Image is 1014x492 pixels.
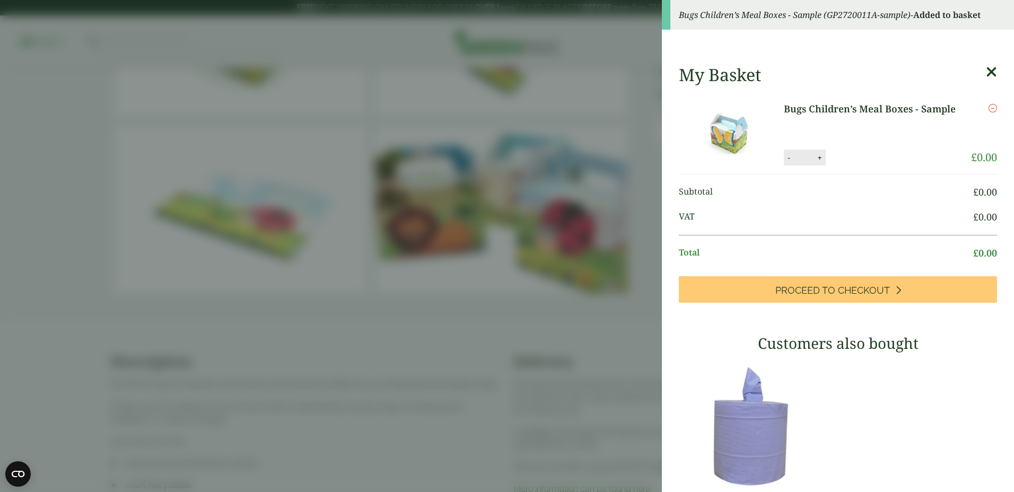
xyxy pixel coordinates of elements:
h2: My Basket [679,65,761,85]
a: Remove this item [989,102,997,115]
span: £ [973,247,978,259]
span: £ [973,186,978,198]
span: £ [973,210,978,223]
bdi: 0.00 [971,150,997,164]
button: + [815,153,825,162]
span: Subtotal [679,185,973,199]
a: Bugs Children’s Meal Boxes - Sample [784,102,963,116]
span: Proceed to Checkout [775,285,890,296]
span: £ [971,150,977,164]
em: Bugs Children’s Meal Boxes - Sample (GP2720011A-sample) [679,9,911,21]
button: Open CMP widget [5,461,31,487]
bdi: 0.00 [973,186,997,198]
bdi: 0.00 [973,247,997,259]
button: - [784,153,793,162]
span: Total [679,246,973,260]
strong: Added to basket [913,9,981,21]
span: VAT [679,210,973,224]
h3: Customers also bought [679,335,997,353]
bdi: 0.00 [973,210,997,223]
a: Proceed to Checkout [679,276,997,303]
